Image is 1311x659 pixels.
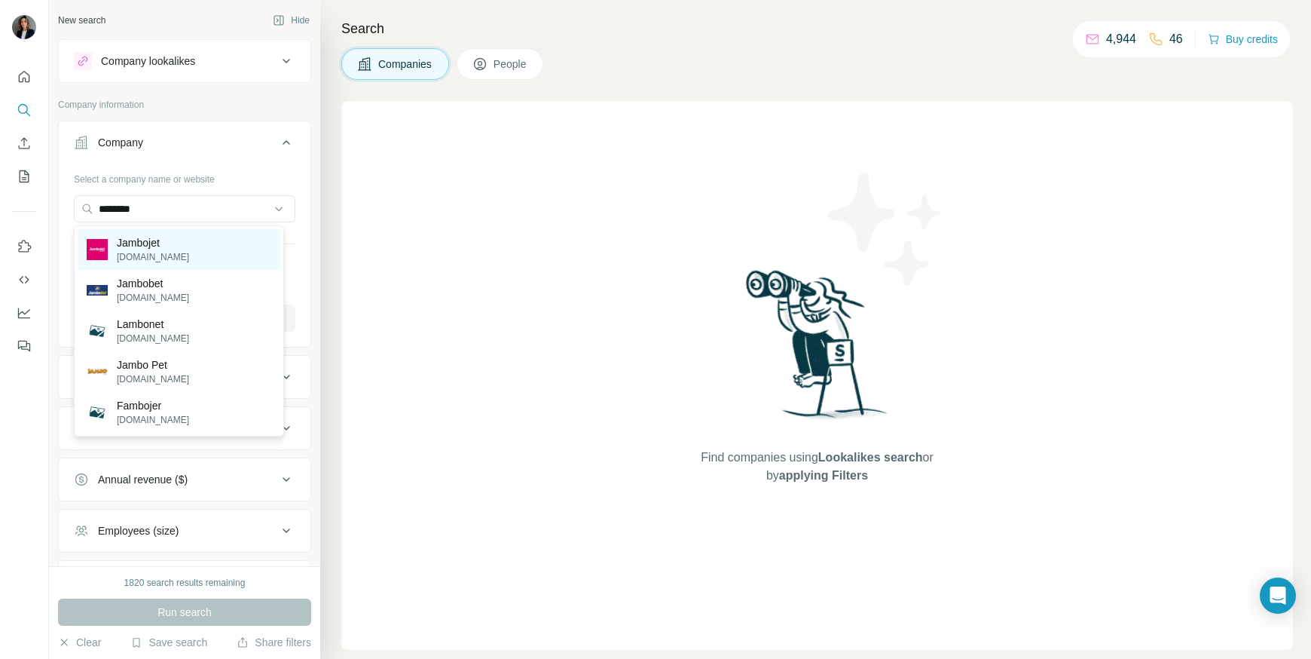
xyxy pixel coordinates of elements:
[58,98,311,112] p: Company information
[739,266,896,434] img: Surfe Illustration - Woman searching with binoculars
[1169,30,1183,48] p: 46
[117,317,189,332] p: Lambonet
[117,235,189,250] p: Jambojet
[87,402,108,423] img: Fambojer
[130,635,207,650] button: Save search
[87,361,108,382] img: Jambo Pet
[74,167,295,186] div: Select a company name or website
[117,398,189,413] p: Fambojer
[12,97,36,124] button: Search
[124,576,246,590] div: 1820 search results remaining
[98,472,188,487] div: Annual revenue ($)
[696,449,937,485] span: Find companies using or by
[59,513,310,549] button: Employees (size)
[87,320,108,342] img: Lambonet
[117,332,189,345] p: [DOMAIN_NAME]
[117,413,189,427] p: [DOMAIN_NAME]
[12,15,36,39] img: Avatar
[117,357,189,372] p: Jambo Pet
[494,57,528,72] span: People
[117,372,189,386] p: [DOMAIN_NAME]
[98,523,179,538] div: Employees (size)
[378,57,433,72] span: Companies
[117,276,189,291] p: Jambobet
[59,461,310,498] button: Annual revenue ($)
[341,18,1293,39] h4: Search
[262,9,320,32] button: Hide
[12,333,36,360] button: Feedback
[12,233,36,260] button: Use Surfe on LinkedIn
[1260,578,1296,614] div: Open Intercom Messenger
[817,161,953,297] img: Surfe Illustration - Stars
[12,130,36,157] button: Enrich CSV
[12,266,36,293] button: Use Surfe API
[12,63,36,90] button: Quick start
[101,54,195,69] div: Company lookalikes
[117,291,189,305] p: [DOMAIN_NAME]
[98,135,143,150] div: Company
[1208,29,1278,50] button: Buy credits
[117,250,189,264] p: [DOMAIN_NAME]
[59,124,310,167] button: Company
[87,280,108,301] img: Jambobet
[59,43,310,79] button: Company lookalikes
[58,14,105,27] div: New search
[59,564,310,600] button: Technologies
[1106,30,1136,48] p: 4,944
[87,239,108,260] img: Jambojet
[59,359,310,395] button: Industry
[779,469,868,482] span: applying Filters
[59,410,310,446] button: HQ location
[12,163,36,190] button: My lists
[12,299,36,326] button: Dashboard
[237,635,311,650] button: Share filters
[818,451,923,464] span: Lookalikes search
[58,635,101,650] button: Clear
